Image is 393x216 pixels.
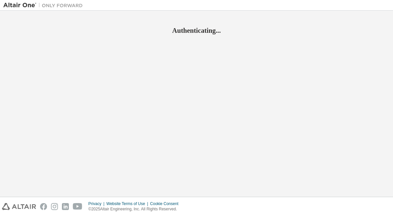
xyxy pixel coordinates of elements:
[3,2,86,9] img: Altair One
[40,203,47,210] img: facebook.svg
[3,26,390,35] h2: Authenticating...
[73,203,82,210] img: youtube.svg
[88,206,182,212] p: © 2025 Altair Engineering, Inc. All Rights Reserved.
[88,201,106,206] div: Privacy
[51,203,58,210] img: instagram.svg
[62,203,69,210] img: linkedin.svg
[106,201,150,206] div: Website Terms of Use
[150,201,182,206] div: Cookie Consent
[2,203,36,210] img: altair_logo.svg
